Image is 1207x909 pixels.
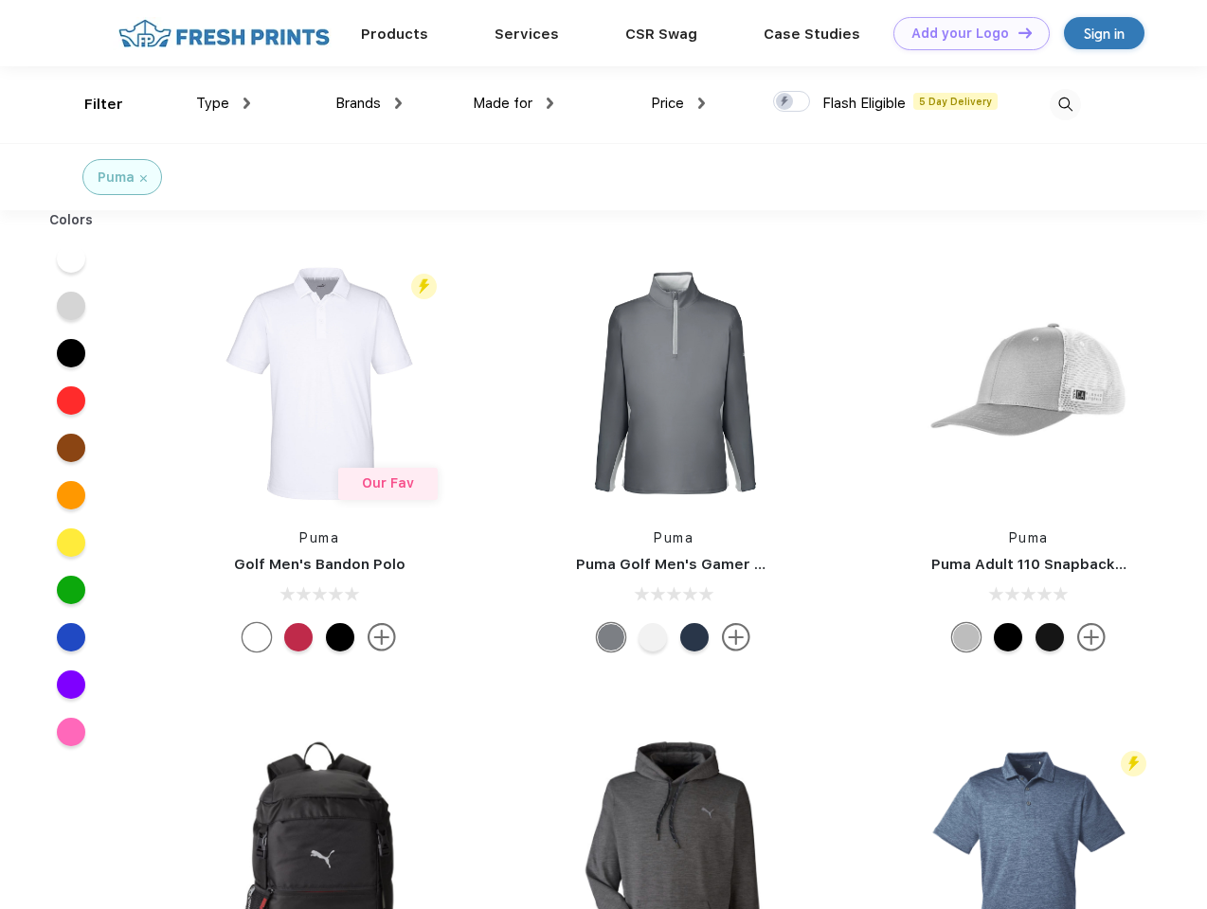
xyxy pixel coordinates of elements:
img: func=resize&h=266 [548,258,800,509]
img: more.svg [368,623,396,651]
img: desktop_search.svg [1050,89,1081,120]
img: func=resize&h=266 [193,258,445,509]
a: Puma [654,530,694,545]
a: Golf Men's Bandon Polo [234,556,405,573]
span: Type [196,95,229,112]
img: dropdown.png [395,98,402,109]
span: Flash Eligible [822,95,906,112]
a: Puma [1009,530,1049,545]
img: dropdown.png [698,98,705,109]
img: more.svg [1077,623,1106,651]
a: Sign in [1064,17,1144,49]
a: Puma Golf Men's Gamer Golf Quarter-Zip [576,556,875,573]
div: Pma Blk Pma Blk [994,623,1022,651]
a: Products [361,26,428,43]
img: func=resize&h=266 [903,258,1155,509]
a: Puma [299,530,339,545]
img: more.svg [722,623,750,651]
span: 5 Day Delivery [913,93,998,110]
div: Sign in [1084,23,1125,45]
img: dropdown.png [547,98,553,109]
img: flash_active_toggle.svg [411,274,437,299]
div: Quarry with Brt Whit [952,623,981,651]
img: fo%20logo%202.webp [113,17,335,50]
img: dropdown.png [243,98,250,109]
div: Navy Blazer [680,623,709,651]
span: Made for [473,95,532,112]
div: Puma [98,168,135,187]
div: Bright White [243,623,271,651]
img: filter_cancel.svg [140,175,147,182]
a: CSR Swag [625,26,697,43]
div: Pma Blk with Pma Blk [1036,623,1064,651]
div: Puma Black [326,623,354,651]
div: Colors [35,210,108,230]
span: Brands [335,95,381,112]
span: Price [651,95,684,112]
div: Add your Logo [911,26,1009,42]
a: Services [495,26,559,43]
img: flash_active_toggle.svg [1121,751,1146,776]
div: Filter [84,94,123,116]
div: Bright White [639,623,667,651]
span: Our Fav [362,475,414,490]
img: DT [1018,27,1032,38]
div: Ski Patrol [284,623,313,651]
div: Quiet Shade [597,623,625,651]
